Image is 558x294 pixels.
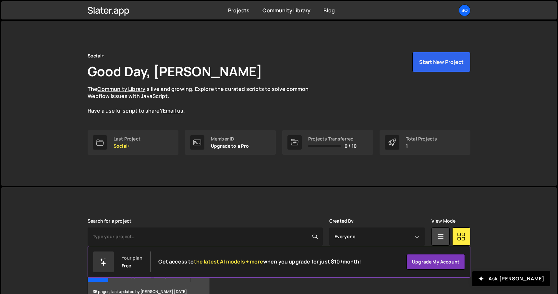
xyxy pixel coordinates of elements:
[194,258,263,265] span: the latest AI models + more
[88,52,104,60] div: Social+
[406,254,465,270] a: Upgrade my account
[406,136,437,141] div: Total Projects
[122,263,131,268] div: Free
[262,7,310,14] a: Community Library
[211,136,249,141] div: Member ID
[406,143,437,149] p: 1
[163,107,183,114] a: Email us
[114,136,140,141] div: Last Project
[308,136,357,141] div: Projects Transferred
[122,255,142,261] div: Your plan
[431,218,455,224] label: View Mode
[412,52,470,72] button: Start New Project
[88,218,131,224] label: Search for a project
[88,130,178,155] a: Last Project Social+
[88,62,262,80] h1: Good Day, [PERSON_NAME]
[88,227,323,246] input: Type your project...
[228,7,249,14] a: Projects
[329,218,354,224] label: Created By
[323,7,335,14] a: Blog
[158,259,361,265] h2: Get access to when you upgrade for just $10/month!
[472,271,550,286] button: Ask [PERSON_NAME]
[97,85,145,92] a: Community Library
[88,85,321,115] p: The is live and growing. Explore the curated scripts to solve common Webflow issues with JavaScri...
[459,5,470,16] a: So
[211,143,249,149] p: Upgrade to a Pro
[112,273,190,279] small: Created by [PERSON_NAME]
[114,143,140,149] p: Social+
[345,143,357,149] span: 0 / 10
